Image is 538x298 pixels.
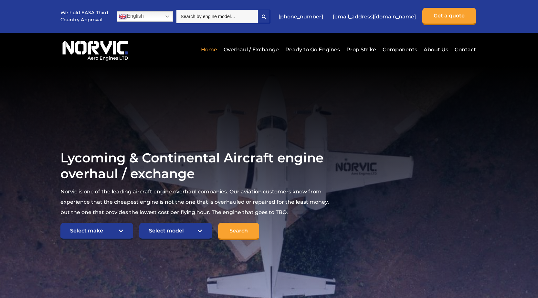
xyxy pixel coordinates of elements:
h1: Lycoming & Continental Aircraft engine overhaul / exchange [60,150,332,181]
a: Prop Strike [345,42,378,57]
input: Search [218,223,259,240]
a: About Us [422,42,450,57]
a: Components [381,42,419,57]
a: Home [199,42,219,57]
a: Ready to Go Engines [284,42,342,57]
input: Search by engine model… [176,10,258,23]
img: en [119,13,127,20]
p: Norvic is one of the leading aircraft engine overhaul companies. Our aviation customers know from... [60,187,332,218]
p: We hold EASA Third Country Approval [60,9,109,23]
a: Contact [453,42,476,57]
img: Norvic Aero Engines logo [60,38,130,61]
a: Overhaul / Exchange [222,42,280,57]
a: Get a quote [422,8,476,25]
a: English [117,11,173,22]
a: [PHONE_NUMBER] [275,9,326,25]
a: [EMAIL_ADDRESS][DOMAIN_NAME] [330,9,419,25]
